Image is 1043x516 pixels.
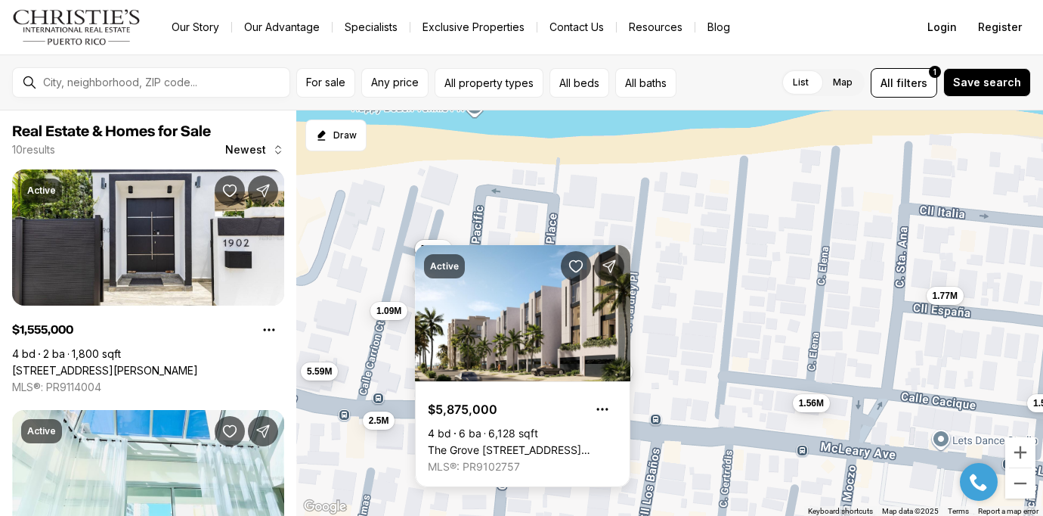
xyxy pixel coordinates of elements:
button: Share Property [594,251,624,281]
a: Specialists [333,17,410,38]
a: Terms (opens in new tab) [948,507,969,515]
span: Login [927,21,957,33]
span: 1 [933,66,936,78]
button: Save Property: 1800 MCLEARY #PH1 [215,416,245,446]
button: All baths [615,68,676,98]
button: Login [918,12,966,42]
span: filters [896,75,927,91]
span: 5.88M [421,242,446,254]
button: Save Property: 1902 CALLE CACIQUE [215,176,245,206]
p: Active [430,260,459,272]
button: Zoom out [1005,468,1035,499]
p: 10 results [12,144,55,156]
button: Contact Us [537,17,616,38]
span: 1.09M [376,304,401,316]
span: Register [978,21,1022,33]
a: Our Story [159,17,231,38]
span: 2.5M [369,415,389,427]
a: Our Advantage [232,17,332,38]
button: 1.09M [370,301,407,319]
button: All beds [549,68,609,98]
span: Save search [953,76,1021,89]
button: Share Property [248,416,278,446]
span: For sale [306,76,345,89]
a: Exclusive Properties [410,17,537,38]
button: 5.8M [413,266,446,284]
button: 5.88M [415,239,452,257]
label: Map [821,69,865,96]
button: 5.59M [301,362,338,381]
button: Save Property: The Grove 11B CARRION COURT [561,251,591,281]
p: Active [27,185,56,197]
p: Active [27,425,56,437]
label: List [781,69,821,96]
a: The Grove 11B CARRION COURT, SAN JUAN PR, 00907 [428,443,617,457]
a: 1902 CALLE CACIQUE, SAN JUAN PR, 00911 [12,364,198,378]
a: Resources [617,17,695,38]
button: 1.56M [793,393,830,412]
span: 1.77M [933,289,958,301]
a: Report a map error [978,507,1038,515]
a: Blog [695,17,742,38]
button: Share Property [248,176,278,206]
button: Allfilters1 [871,68,937,98]
button: All property types [435,68,543,98]
button: Property options [587,394,617,424]
span: Real Estate & Homes for Sale [12,124,211,139]
span: 1.56M [799,396,824,409]
span: Map data ©2025 [882,507,939,515]
button: Save search [943,68,1031,97]
img: logo [12,9,141,45]
span: Newest [225,144,266,156]
button: Register [969,12,1031,42]
span: All [881,75,893,91]
button: Property options [254,315,284,345]
span: Any price [371,76,419,89]
button: Zoom in [1005,437,1035,468]
button: 1.77M [927,286,964,304]
button: Any price [361,68,429,98]
button: Newest [216,135,293,165]
button: Start drawing [305,120,367,151]
span: 5.59M [307,365,332,378]
button: 2.5M [363,412,395,430]
button: For sale [296,68,355,98]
